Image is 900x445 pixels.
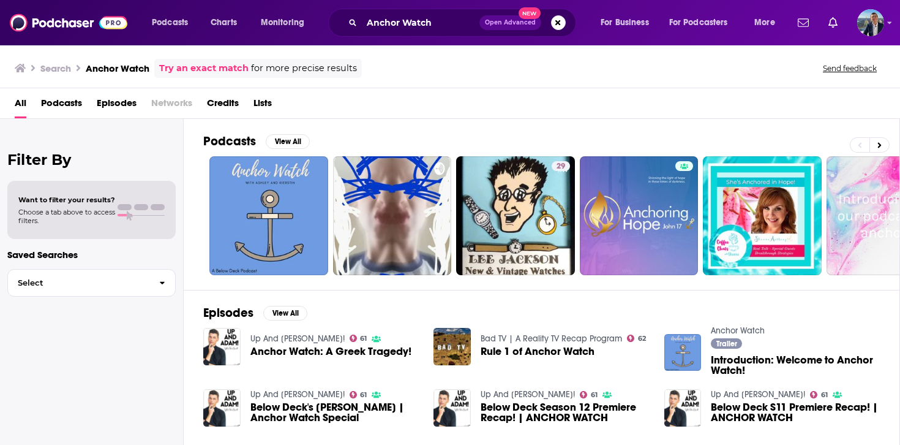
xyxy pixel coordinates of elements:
a: 61 [580,391,598,398]
a: Up And Adam! [250,389,345,400]
span: More [754,14,775,31]
button: open menu [592,13,664,32]
img: User Profile [857,9,884,36]
span: 62 [638,336,646,341]
a: 61 [350,391,367,398]
button: open menu [746,13,790,32]
img: Below Deck's Tyler Walker | Anchor Watch Special [203,389,241,427]
img: Below Deck S11 Premiere Recap! | ANCHOR WATCH [664,389,702,427]
span: 29 [557,161,565,173]
span: Networks [151,93,192,118]
button: open menu [661,13,746,32]
a: Introduction: Welcome to Anchor Watch! [711,355,880,376]
button: Open AdvancedNew [479,15,541,30]
p: Saved Searches [7,249,176,261]
a: 29 [456,156,575,275]
a: Try an exact match [159,61,249,75]
a: Up And Adam! [481,389,575,400]
a: Anchor Watch [711,325,765,336]
img: Podchaser - Follow, Share and Rate Podcasts [10,11,127,34]
a: All [15,93,26,118]
img: Below Deck Season 12 Premiere Recap! | ANCHOR WATCH [433,389,471,427]
span: for more precise results [251,61,357,75]
span: For Business [601,14,649,31]
a: 62 [627,335,646,342]
span: 61 [360,336,367,341]
a: EpisodesView All [203,305,307,321]
a: Podcasts [41,93,82,118]
span: Monitoring [261,14,304,31]
h2: Episodes [203,305,253,321]
div: Search podcasts, credits, & more... [340,9,588,37]
span: Below Deck's [PERSON_NAME] | Anchor Watch Special [250,402,419,423]
span: New [519,7,541,19]
span: 61 [591,392,598,398]
a: Up And Adam! [711,389,805,400]
a: Show notifications dropdown [823,12,842,33]
a: Rule 1 of Anchor Watch [481,346,594,357]
a: Anchor Watch: A Greek Tragedy! [250,346,411,357]
a: Bad TV | A Reality TV Recap Program [481,333,622,344]
span: Select [8,279,149,287]
button: open menu [143,13,204,32]
span: For Podcasters [669,14,728,31]
a: Lists [253,93,272,118]
img: Introduction: Welcome to Anchor Watch! [664,334,702,371]
a: Below Deck's Tyler Walker | Anchor Watch Special [250,402,419,423]
a: Below Deck Season 12 Premiere Recap! | ANCHOR WATCH [481,402,650,423]
span: Trailer [716,340,737,348]
a: Show notifications dropdown [793,12,814,33]
a: PodcastsView All [203,134,310,149]
a: Charts [203,13,244,32]
h3: Anchor Watch [86,63,149,74]
button: View All [266,134,310,149]
img: Rule 1 of Anchor Watch [433,328,471,365]
button: open menu [252,13,320,32]
h2: Podcasts [203,134,256,149]
span: 61 [360,392,367,398]
h3: Search [40,63,71,74]
span: Charts [211,14,237,31]
input: Search podcasts, credits, & more... [362,13,479,32]
span: Podcasts [152,14,188,31]
span: 61 [821,392,828,398]
button: Select [7,269,176,297]
a: Up And Adam! [250,333,345,344]
a: Episodes [97,93,137,118]
h2: Filter By [7,151,176,169]
a: 29 [552,161,570,171]
span: Choose a tab above to access filters. [18,208,115,225]
button: Show profile menu [857,9,884,36]
span: Open Advanced [485,20,536,26]
a: 61 [350,335,367,342]
img: Anchor Watch: A Greek Tragedy! [203,328,241,365]
span: Want to filter your results? [18,196,115,204]
a: 61 [810,391,828,398]
button: View All [263,306,307,321]
a: Credits [207,93,239,118]
button: Send feedback [819,63,880,74]
span: Logged in as andrewmamo5 [857,9,884,36]
a: Below Deck S11 Premiere Recap! | ANCHOR WATCH [711,402,880,423]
